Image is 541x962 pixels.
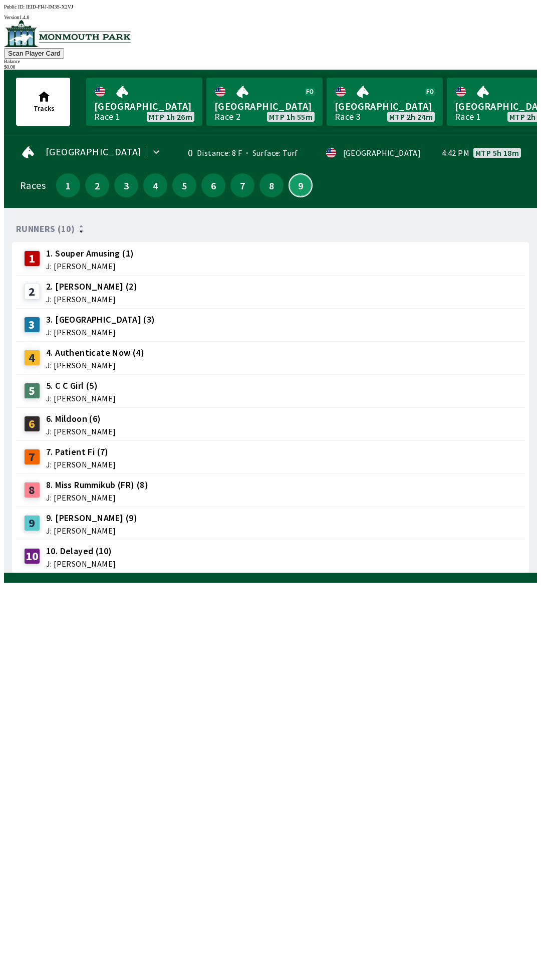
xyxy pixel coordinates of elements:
span: 6 [204,182,223,189]
span: 4. Authenticate Now (4) [46,346,144,359]
span: Surface: Turf [242,148,298,158]
div: Races [20,181,46,189]
span: IEID-FI4J-IM3S-X2VJ [26,4,73,10]
span: 1. Souper Amusing (1) [46,247,134,260]
div: Race 1 [94,113,120,121]
span: J: [PERSON_NAME] [46,328,155,336]
span: MTP 1h 26m [149,113,192,121]
div: 5 [24,383,40,399]
span: 5 [175,182,194,189]
span: MTP 5h 18m [475,149,519,157]
span: [GEOGRAPHIC_DATA] [214,100,315,113]
a: [GEOGRAPHIC_DATA]Race 1MTP 1h 26m [86,78,202,126]
img: venue logo [4,20,131,47]
span: J: [PERSON_NAME] [46,361,144,369]
span: Tracks [34,104,55,113]
div: 8 [24,482,40,498]
div: Public ID: [4,4,537,10]
span: J: [PERSON_NAME] [46,527,137,535]
div: Race 3 [335,113,361,121]
span: [GEOGRAPHIC_DATA] [94,100,194,113]
span: MTP 1h 55m [269,113,313,121]
span: 4 [146,182,165,189]
div: 7 [24,449,40,465]
div: Race 2 [214,113,240,121]
button: 8 [259,173,284,197]
span: 3 [117,182,136,189]
span: 9. [PERSON_NAME] (9) [46,512,137,525]
button: 6 [201,173,225,197]
div: [GEOGRAPHIC_DATA] [343,149,421,157]
div: 6 [24,416,40,432]
div: 2 [24,284,40,300]
a: [GEOGRAPHIC_DATA]Race 2MTP 1h 55m [206,78,323,126]
span: 8 [262,182,281,189]
button: 4 [143,173,167,197]
button: 5 [172,173,196,197]
span: J: [PERSON_NAME] [46,262,134,270]
span: J: [PERSON_NAME] [46,295,137,303]
span: Distance: 8 F [197,148,242,158]
span: 2 [88,182,107,189]
div: Balance [4,59,537,64]
div: $ 0.00 [4,64,537,70]
button: 3 [114,173,138,197]
a: [GEOGRAPHIC_DATA]Race 3MTP 2h 24m [327,78,443,126]
span: Runners (10) [16,225,75,233]
span: [GEOGRAPHIC_DATA] [46,148,142,156]
span: J: [PERSON_NAME] [46,427,116,435]
span: 7 [233,182,252,189]
div: 0 [177,149,193,157]
div: Version 1.4.0 [4,15,537,20]
span: 1 [59,182,78,189]
div: Race 1 [455,113,481,121]
span: 7. Patient Fi (7) [46,445,116,458]
div: 9 [24,515,40,531]
span: 8. Miss Rummikub (FR) (8) [46,478,148,492]
span: J: [PERSON_NAME] [46,460,116,468]
button: Scan Player Card [4,48,64,59]
div: 10 [24,548,40,564]
span: 10. Delayed (10) [46,545,116,558]
button: Tracks [16,78,70,126]
button: 1 [56,173,80,197]
span: MTP 2h 24m [389,113,433,121]
span: J: [PERSON_NAME] [46,560,116,568]
button: 7 [230,173,254,197]
span: 4:42 PM [442,149,469,157]
span: J: [PERSON_NAME] [46,394,116,402]
span: 3. [GEOGRAPHIC_DATA] (3) [46,313,155,326]
button: 2 [85,173,109,197]
div: 4 [24,350,40,366]
span: 5. C C Girl (5) [46,379,116,392]
span: 2. [PERSON_NAME] (2) [46,280,137,293]
span: 6. Mildoon (6) [46,412,116,425]
span: [GEOGRAPHIC_DATA] [335,100,435,113]
div: 3 [24,317,40,333]
button: 9 [289,173,313,197]
div: 1 [24,251,40,267]
div: Runners (10) [16,224,525,234]
span: J: [PERSON_NAME] [46,494,148,502]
